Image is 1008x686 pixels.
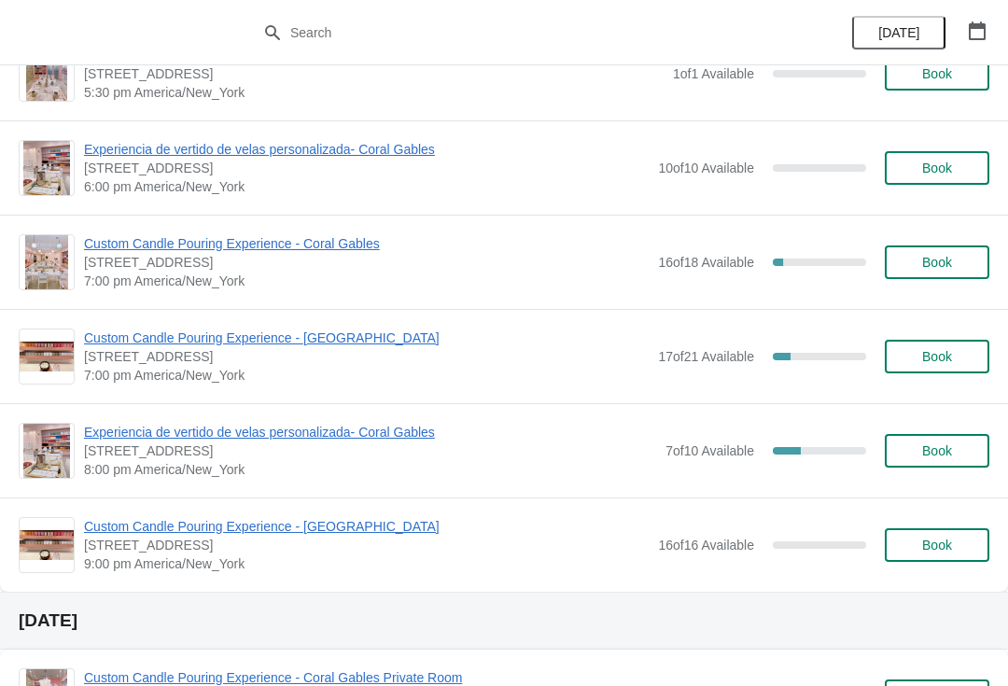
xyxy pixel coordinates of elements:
[885,245,989,279] button: Book
[23,141,70,195] img: Experiencia de vertido de velas personalizada- Coral Gables | 154 Giralda Avenue, Coral Gables, F...
[885,340,989,373] button: Book
[20,530,74,561] img: Custom Candle Pouring Experience - Fort Lauderdale | 914 East Las Olas Boulevard, Fort Lauderdale...
[885,434,989,468] button: Book
[84,159,649,177] span: [STREET_ADDRESS]
[84,83,664,102] span: 5:30 pm America/New_York
[23,424,70,478] img: Experiencia de vertido de velas personalizada- Coral Gables | 154 Giralda Avenue, Coral Gables, F...
[84,460,656,479] span: 8:00 pm America/New_York
[25,235,69,289] img: Custom Candle Pouring Experience - Coral Gables | 154 Giralda Avenue, Coral Gables, FL, USA | 7:0...
[84,554,649,573] span: 9:00 pm America/New_York
[922,66,952,81] span: Book
[922,538,952,553] span: Book
[658,161,754,175] span: 10 of 10 Available
[665,443,754,458] span: 7 of 10 Available
[922,443,952,458] span: Book
[658,538,754,553] span: 16 of 16 Available
[673,66,754,81] span: 1 of 1 Available
[84,423,656,441] span: Experiencia de vertido de velas personalizada- Coral Gables
[84,366,649,385] span: 7:00 pm America/New_York
[922,161,952,175] span: Book
[84,140,649,159] span: Experiencia de vertido de velas personalizada- Coral Gables
[84,234,649,253] span: Custom Candle Pouring Experience - Coral Gables
[852,16,945,49] button: [DATE]
[84,329,649,347] span: Custom Candle Pouring Experience - [GEOGRAPHIC_DATA]
[878,25,919,40] span: [DATE]
[84,272,649,290] span: 7:00 pm America/New_York
[885,528,989,562] button: Book
[19,611,989,630] h2: [DATE]
[658,255,754,270] span: 16 of 18 Available
[922,255,952,270] span: Book
[84,517,649,536] span: Custom Candle Pouring Experience - [GEOGRAPHIC_DATA]
[658,349,754,364] span: 17 of 21 Available
[26,47,67,101] img: Custom Candle Pouring Experience - Coral Gables Private Room | 154 Giralda Avenue, Coral Gables, ...
[84,64,664,83] span: [STREET_ADDRESS]
[84,347,649,366] span: [STREET_ADDRESS]
[84,536,649,554] span: [STREET_ADDRESS]
[289,16,756,49] input: Search
[84,441,656,460] span: [STREET_ADDRESS]
[885,57,989,91] button: Book
[84,253,649,272] span: [STREET_ADDRESS]
[922,349,952,364] span: Book
[885,151,989,185] button: Book
[20,342,74,372] img: Custom Candle Pouring Experience - Fort Lauderdale | 914 East Las Olas Boulevard, Fort Lauderdale...
[84,177,649,196] span: 6:00 pm America/New_York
